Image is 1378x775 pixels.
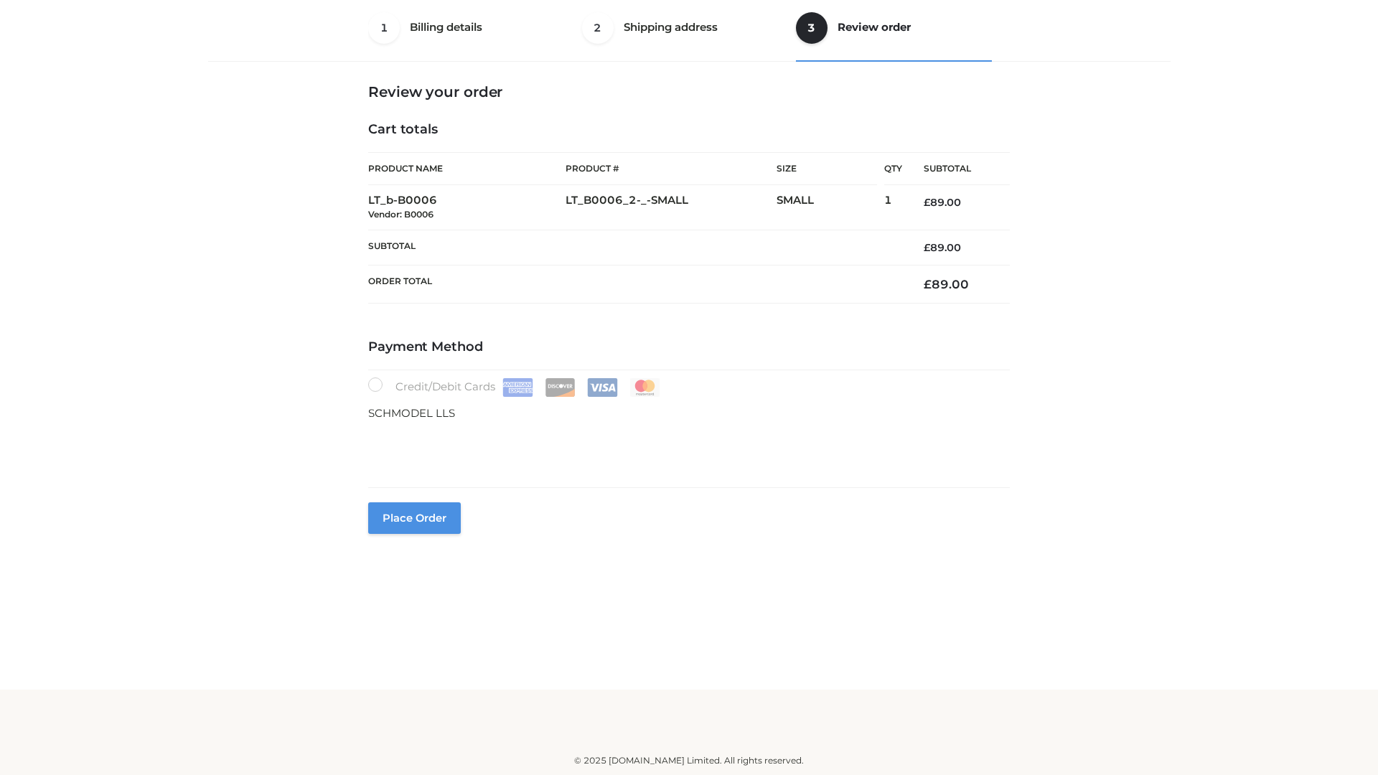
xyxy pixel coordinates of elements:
[368,209,433,220] small: Vendor: B0006
[502,378,533,397] img: Amex
[902,153,1010,185] th: Subtotal
[924,196,930,209] span: £
[924,277,969,291] bdi: 89.00
[777,153,877,185] th: Size
[368,185,566,230] td: LT_b-B0006
[545,378,576,397] img: Discover
[368,502,461,534] button: Place order
[924,241,930,254] span: £
[368,404,1010,423] p: SCHMODEL LLS
[884,152,902,185] th: Qty
[587,378,618,397] img: Visa
[629,378,660,397] img: Mastercard
[368,230,902,265] th: Subtotal
[365,419,1007,471] iframe: Secure payment input frame
[924,277,932,291] span: £
[368,152,566,185] th: Product Name
[213,753,1165,768] div: © 2025 [DOMAIN_NAME] Limited. All rights reserved.
[566,185,777,230] td: LT_B0006_2-_-SMALL
[566,152,777,185] th: Product #
[368,122,1010,138] h4: Cart totals
[368,339,1010,355] h4: Payment Method
[368,83,1010,100] h3: Review your order
[368,266,902,304] th: Order Total
[884,185,902,230] td: 1
[924,196,961,209] bdi: 89.00
[924,241,961,254] bdi: 89.00
[368,377,662,397] label: Credit/Debit Cards
[777,185,884,230] td: SMALL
